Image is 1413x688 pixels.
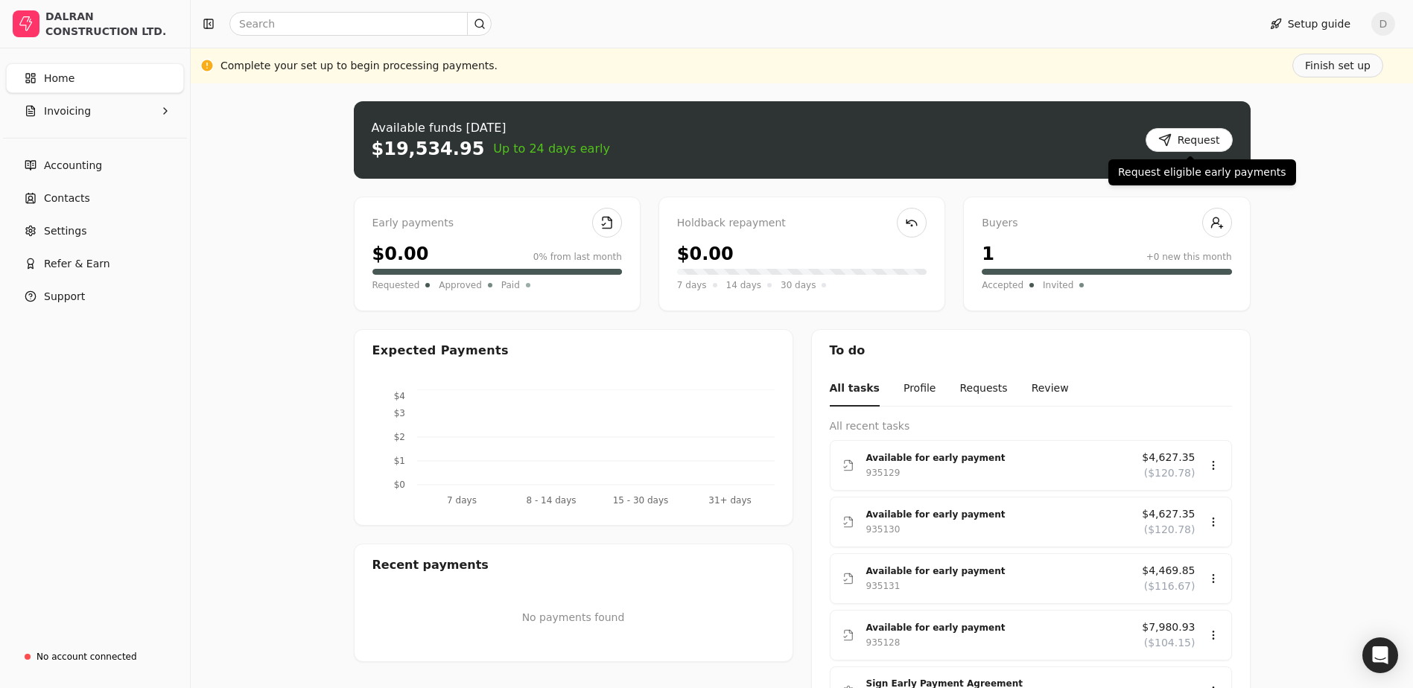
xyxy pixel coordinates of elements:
tspan: $2 [393,432,404,442]
button: Request [1146,128,1233,152]
span: $7,980.93 [1142,619,1195,635]
button: Review [1032,372,1069,407]
span: Paid [501,278,520,293]
div: 935129 [866,465,901,480]
div: All recent tasks [830,418,1232,434]
div: Available for early payment [866,507,1131,522]
div: DALRAN CONSTRUCTION LTD. [45,9,177,39]
span: Support [44,289,85,305]
div: +0 new this month [1146,250,1232,264]
div: Open Intercom Messenger [1362,637,1398,673]
div: 935131 [866,579,901,593]
div: No account connected [36,650,137,663]
div: Available funds [DATE] [372,119,610,137]
div: Early payments [372,215,622,232]
span: Accounting [44,158,102,173]
tspan: $0 [393,480,404,490]
tspan: $1 [393,456,404,466]
span: ($116.67) [1144,579,1196,594]
tspan: 31+ days [708,495,751,506]
div: $19,534.95 [372,137,485,161]
div: 935128 [866,635,901,650]
div: Complete your set up to begin processing payments. [220,58,498,74]
span: $4,469.85 [1142,563,1195,579]
div: Holdback repayment [677,215,927,232]
input: Search [229,12,492,36]
span: Contacts [44,191,90,206]
a: Settings [6,216,184,246]
span: ($120.78) [1144,465,1196,481]
div: Recent payments [355,544,793,586]
button: Finish set up [1292,54,1383,77]
button: Support [6,281,184,311]
div: $0.00 [372,241,429,267]
a: Home [6,63,184,93]
a: No account connected [6,643,184,670]
div: Available for early payment [866,620,1131,635]
button: Profile [904,372,936,407]
span: Refer & Earn [44,256,110,272]
div: $0.00 [677,241,734,267]
span: Invoicing [44,103,91,119]
a: Accounting [6,150,184,180]
tspan: 8 - 14 days [526,495,576,506]
button: D [1371,12,1395,36]
span: Invited [1043,278,1073,293]
span: 14 days [726,278,761,293]
a: Contacts [6,183,184,213]
span: $4,627.35 [1142,450,1195,465]
button: Requests [959,372,1007,407]
button: All tasks [830,372,880,407]
tspan: $4 [393,391,404,401]
div: 1 [982,241,994,267]
span: 7 days [677,278,707,293]
button: Invoicing [6,96,184,126]
div: 935130 [866,522,901,537]
span: Accepted [982,278,1023,293]
tspan: 7 days [447,495,477,506]
span: 30 days [781,278,816,293]
span: ($120.78) [1144,522,1196,538]
span: Up to 24 days early [493,140,610,158]
div: To do [812,330,1250,372]
button: Setup guide [1258,12,1362,36]
p: No payments found [372,610,775,625]
span: Requested [372,278,420,293]
div: Available for early payment [866,450,1131,465]
div: 0% from last month [533,250,622,264]
div: Buyers [982,215,1231,232]
span: $4,627.35 [1142,506,1195,522]
tspan: 15 - 30 days [612,495,668,506]
span: Settings [44,223,86,239]
div: Request eligible early payments [1108,159,1296,185]
span: Home [44,71,74,86]
div: Available for early payment [866,564,1131,579]
button: Refer & Earn [6,249,184,278]
tspan: $3 [393,408,404,418]
span: ($104.15) [1144,635,1196,651]
div: Expected Payments [372,342,509,360]
span: Approved [439,278,482,293]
